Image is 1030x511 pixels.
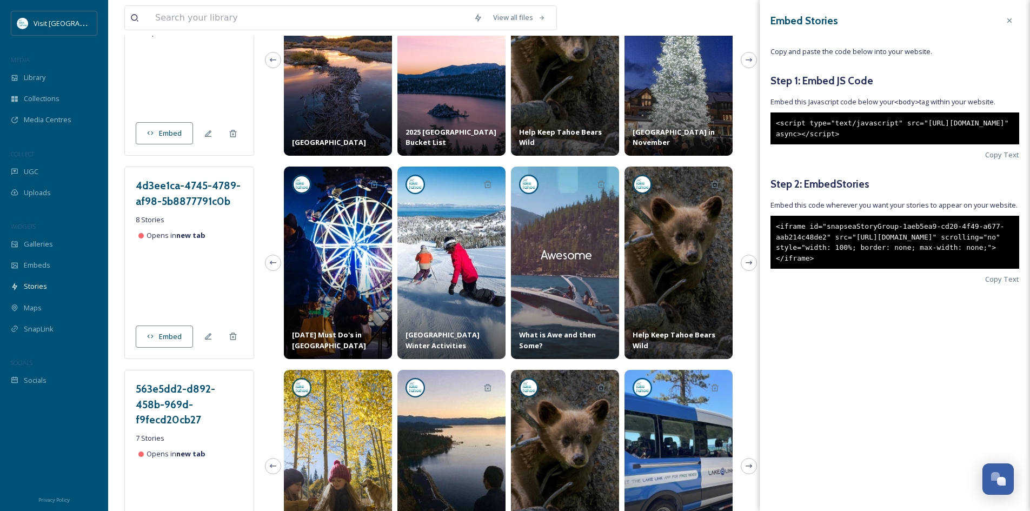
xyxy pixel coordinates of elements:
[985,150,1019,160] span: Copy Text
[136,215,164,225] span: 8 Stories
[770,216,1019,269] div: <iframe id="snapseaStoryGroup-1aeb5ea9-cd20-4f49-a677-aab214c48de2" src="[URL][DOMAIN_NAME]" scro...
[136,433,164,443] span: 7 Stories
[24,115,71,125] span: Media Centres
[521,380,537,396] img: download.jpeg
[136,178,243,209] h3: 4d3ee1ca-4745-4789-af98-5b8877791c0b
[488,7,551,28] a: View all files
[24,94,59,104] span: Collections
[11,150,34,158] span: COLLECT
[147,230,205,241] span: Opens in
[770,200,1019,210] span: Embed this code wherever you want your stories to appear on your website.
[24,324,54,334] span: SnapLink
[406,127,497,148] span: 2025 [GEOGRAPHIC_DATA] Bucket List
[159,331,182,342] span: Embed
[24,167,38,177] span: UGC
[634,176,650,193] img: download.jpeg
[265,458,281,474] button: ←
[894,98,919,106] span: <body>
[770,112,1019,144] div: <script type="text/javascript" src="[URL][DOMAIN_NAME]" async></script>
[38,496,70,503] span: Privacy Policy
[633,330,725,350] span: Help Keep Tahoe Bears Wild
[136,381,243,428] h3: 563e5dd2-d892-458b-969d-f9fecd20cb27
[770,47,1019,57] span: Copy and paste the code below into your website.
[741,458,757,474] button: →
[24,72,45,83] span: Library
[770,13,838,29] h3: Embed Stories
[407,176,423,193] img: download.jpeg
[24,188,51,198] span: Uploads
[519,127,611,148] span: Help Keep Tahoe Bears Wild
[633,127,725,148] span: [GEOGRAPHIC_DATA] in November
[176,230,205,240] strong: new tab
[38,493,70,506] a: Privacy Policy
[150,6,468,30] input: Search your library
[159,128,182,138] span: Embed
[136,122,193,144] button: Embed
[294,176,310,193] img: download.jpeg
[11,222,36,230] span: WIDGETS
[136,326,193,348] button: Embed
[265,52,281,68] button: ←
[24,375,46,386] span: Socials
[176,449,205,459] strong: new tab
[17,18,28,29] img: download.jpeg
[24,281,47,291] span: Stories
[770,176,1019,192] h5: Step 2: Embed Stories
[982,463,1014,495] button: Open Chat
[147,449,205,459] span: Opens in
[407,380,423,396] img: download.jpeg
[34,18,117,28] span: Visit [GEOGRAPHIC_DATA]
[741,255,757,271] button: →
[770,97,1019,107] span: Embed this Javascript code below your tag within your website.
[24,303,42,313] span: Maps
[11,359,32,367] span: SOCIALS
[985,274,1019,284] span: Copy Text
[770,73,1019,89] h5: Step 1: Embed JS Code
[634,380,650,396] img: download.jpeg
[519,330,611,350] span: What is Awe and then Some?
[521,176,537,193] img: download.jpeg
[24,260,50,270] span: Embeds
[292,330,384,350] span: [DATE] Must Do's in [GEOGRAPHIC_DATA]
[176,28,205,37] strong: new tab
[292,137,384,148] span: [GEOGRAPHIC_DATA]
[741,52,757,68] button: →
[265,255,281,271] button: ←
[294,380,310,396] img: download.jpeg
[406,330,497,350] span: [GEOGRAPHIC_DATA] Winter Activities
[11,56,30,64] span: MEDIA
[24,239,53,249] span: Galleries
